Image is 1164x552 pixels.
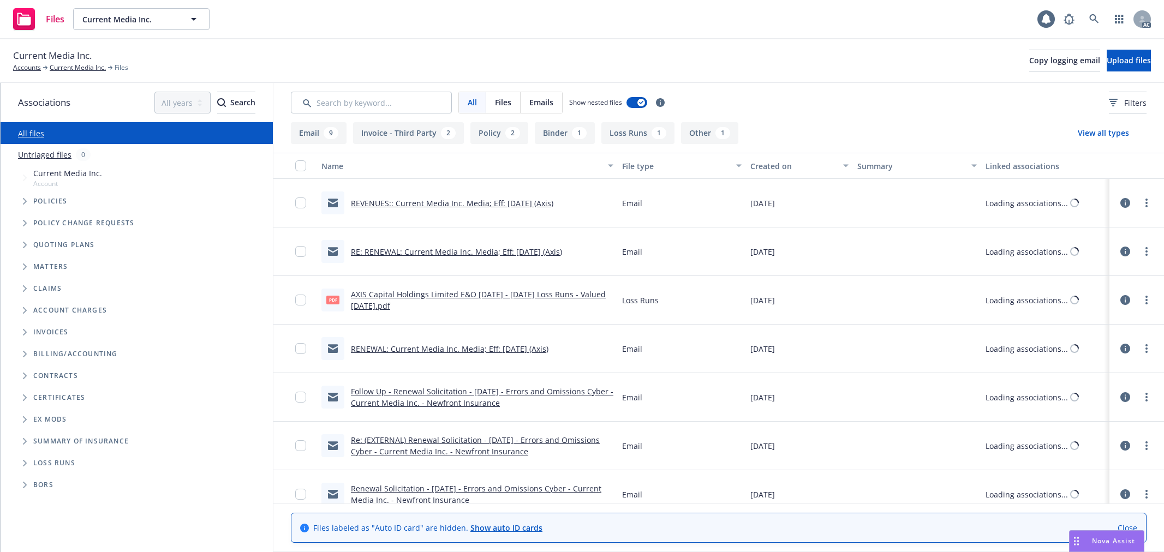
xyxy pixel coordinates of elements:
[1109,97,1147,109] span: Filters
[217,92,255,113] button: SearchSearch
[569,98,622,107] span: Show nested files
[529,97,553,108] span: Emails
[853,153,981,179] button: Summary
[746,153,853,179] button: Created on
[986,392,1068,403] div: Loading associations...
[33,220,134,226] span: Policy change requests
[1107,55,1151,65] span: Upload files
[986,160,1105,172] div: Linked associations
[986,489,1068,500] div: Loading associations...
[324,127,338,139] div: 9
[295,246,306,257] input: Toggle Row Selected
[9,4,69,34] a: Files
[317,153,618,179] button: Name
[33,285,62,292] span: Claims
[291,92,452,113] input: Search by keyword...
[351,435,600,457] a: Re: (EXTERNAL) Renewal Solicitation - [DATE] - Errors and Omissions Cyber - Current Media Inc. - ...
[1124,97,1147,109] span: Filters
[1083,8,1105,30] a: Search
[1140,391,1153,404] a: more
[750,160,837,172] div: Created on
[1140,245,1153,258] a: more
[986,343,1068,355] div: Loading associations...
[622,295,659,306] span: Loss Runs
[622,440,642,452] span: Email
[33,329,69,335] span: Invoices
[750,392,775,403] span: [DATE]
[33,482,53,488] span: BORs
[1070,531,1083,551] div: Drag to move
[217,92,255,113] div: Search
[351,386,613,408] a: Follow Up - Renewal Solicitation - [DATE] - Errors and Omissions Cyber - Current Media Inc. - New...
[33,416,67,423] span: Ex Mods
[351,344,548,354] a: RENEWAL: Current Media Inc. Media; Eff: [DATE] (Axis)
[622,392,642,403] span: Email
[351,483,601,505] a: Renewal Solicitation - [DATE] - Errors and Omissions Cyber - Current Media Inc. - Newfront Insurance
[535,122,595,144] button: Binder
[76,148,91,161] div: 0
[1140,342,1153,355] a: more
[33,460,75,466] span: Loss Runs
[468,97,477,108] span: All
[986,295,1068,306] div: Loading associations...
[351,289,606,311] a: AXIS Capital Holdings Limited E&O [DATE] - [DATE] Loss Runs - Valued [DATE].pdf
[681,122,738,144] button: Other
[1140,293,1153,307] a: more
[470,122,528,144] button: Policy
[857,160,965,172] div: Summary
[33,167,102,179] span: Current Media Inc.
[33,307,107,314] span: Account charges
[33,373,78,379] span: Contracts
[505,127,520,139] div: 2
[326,296,339,304] span: pdf
[321,160,601,172] div: Name
[82,14,177,25] span: Current Media Inc.
[353,122,464,144] button: Invoice - Third Party
[622,246,642,257] span: Email
[33,263,68,270] span: Matters
[46,15,64,23] span: Files
[295,392,306,403] input: Toggle Row Selected
[73,8,210,30] button: Current Media Inc.
[18,95,70,110] span: Associations
[291,122,347,144] button: Email
[986,246,1068,257] div: Loading associations...
[441,127,456,139] div: 2
[295,197,306,208] input: Toggle Row Selected
[470,523,542,533] a: Show auto ID cards
[1060,122,1147,144] button: View all types
[572,127,587,139] div: 1
[33,438,129,445] span: Summary of insurance
[351,247,562,257] a: RE: RENEWAL: Current Media Inc. Media; Eff: [DATE] (Axis)
[618,153,746,179] button: File type
[313,522,542,533] span: Files labeled as "Auto ID card" are hidden.
[295,440,306,451] input: Toggle Row Selected
[1,165,273,343] div: Tree Example
[33,179,102,188] span: Account
[33,394,85,401] span: Certificates
[33,242,95,248] span: Quoting plans
[50,63,106,73] a: Current Media Inc.
[13,63,41,73] a: Accounts
[1,343,273,496] div: Folder Tree Example
[295,160,306,171] input: Select all
[1109,92,1147,113] button: Filters
[1140,439,1153,452] a: more
[622,489,642,500] span: Email
[13,49,92,63] span: Current Media Inc.
[622,197,642,209] span: Email
[750,440,775,452] span: [DATE]
[750,197,775,209] span: [DATE]
[1140,488,1153,501] a: more
[601,122,674,144] button: Loss Runs
[351,198,553,208] a: REVENUES:: Current Media Inc. Media; Eff: [DATE] (Axis)
[750,246,775,257] span: [DATE]
[1069,530,1144,552] button: Nova Assist
[18,128,44,139] a: All files
[622,343,642,355] span: Email
[1118,522,1137,533] a: Close
[217,98,226,107] svg: Search
[750,343,775,355] span: [DATE]
[1092,536,1135,545] span: Nova Assist
[1108,8,1130,30] a: Switch app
